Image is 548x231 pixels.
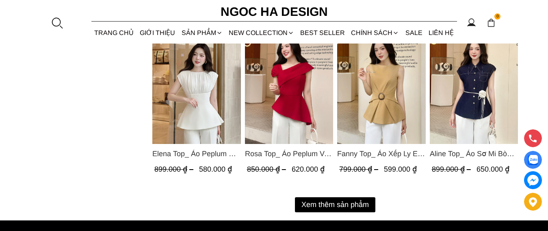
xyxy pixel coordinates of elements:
span: Fanny Top_ Áo Xếp Ly Eo Sát Nách Màu Bee A1068 [337,148,426,159]
img: Rosa Top_ Áo Peplum Vai Lệch Xếp Ly Màu Đỏ A1064 [245,26,333,144]
a: Link to Elena Top_ Áo Peplum Cổ Nhún Màu Trắng A1066 [152,148,241,159]
a: Link to Rosa Top_ Áo Peplum Vai Lệch Xếp Ly Màu Đỏ A1064 [245,148,333,159]
span: Elena Top_ Áo Peplum Cổ Nhún Màu Trắng A1066 [152,148,241,159]
span: 580.000 ₫ [199,165,232,173]
img: Display image [528,155,538,165]
a: Display image [524,151,542,169]
span: 599.000 ₫ [384,165,417,173]
span: 650.000 ₫ [476,165,509,173]
a: NEW COLLECTION [225,22,297,44]
span: 0 [494,13,501,20]
a: Product image - Fanny Top_ Áo Xếp Ly Eo Sát Nách Màu Bee A1068 [337,26,426,144]
a: Ngoc Ha Design [213,2,335,22]
img: Elena Top_ Áo Peplum Cổ Nhún Màu Trắng A1066 [152,26,241,144]
span: 620.000 ₫ [291,165,324,173]
img: Fanny Top_ Áo Xếp Ly Eo Sát Nách Màu Bee A1068 [337,26,426,144]
div: Chính sách [348,22,402,44]
a: Link to Fanny Top_ Áo Xếp Ly Eo Sát Nách Màu Bee A1068 [337,148,426,159]
a: messenger [524,171,542,189]
a: GIỚI THIỆU [137,22,178,44]
a: TRANG CHỦ [91,22,137,44]
div: SẢN PHẨM [178,22,225,44]
span: 899.000 ₫ [154,165,195,173]
button: Xem thêm sản phẩm [295,197,375,212]
a: Product image - Rosa Top_ Áo Peplum Vai Lệch Xếp Ly Màu Đỏ A1064 [245,26,333,144]
span: 899.000 ₫ [431,165,472,173]
span: 850.000 ₫ [247,165,288,173]
a: Link to Aline Top_ Áo Sơ Mi Bò Lụa Rớt Vai A1070 [429,148,518,159]
img: Aline Top_ Áo Sơ Mi Bò Lụa Rớt Vai A1070 [429,26,518,144]
a: BEST SELLER [297,22,348,44]
span: Rosa Top_ Áo Peplum Vai Lệch Xếp Ly Màu Đỏ A1064 [245,148,333,159]
a: Product image - Elena Top_ Áo Peplum Cổ Nhún Màu Trắng A1066 [152,26,241,144]
span: 799.000 ₫ [339,165,380,173]
a: Product image - Aline Top_ Áo Sơ Mi Bò Lụa Rớt Vai A1070 [429,26,518,144]
img: img-CART-ICON-ksit0nf1 [487,18,496,27]
a: SALE [402,22,425,44]
a: LIÊN HỆ [425,22,457,44]
span: Aline Top_ Áo Sơ Mi Bò Lụa Rớt Vai A1070 [429,148,518,159]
